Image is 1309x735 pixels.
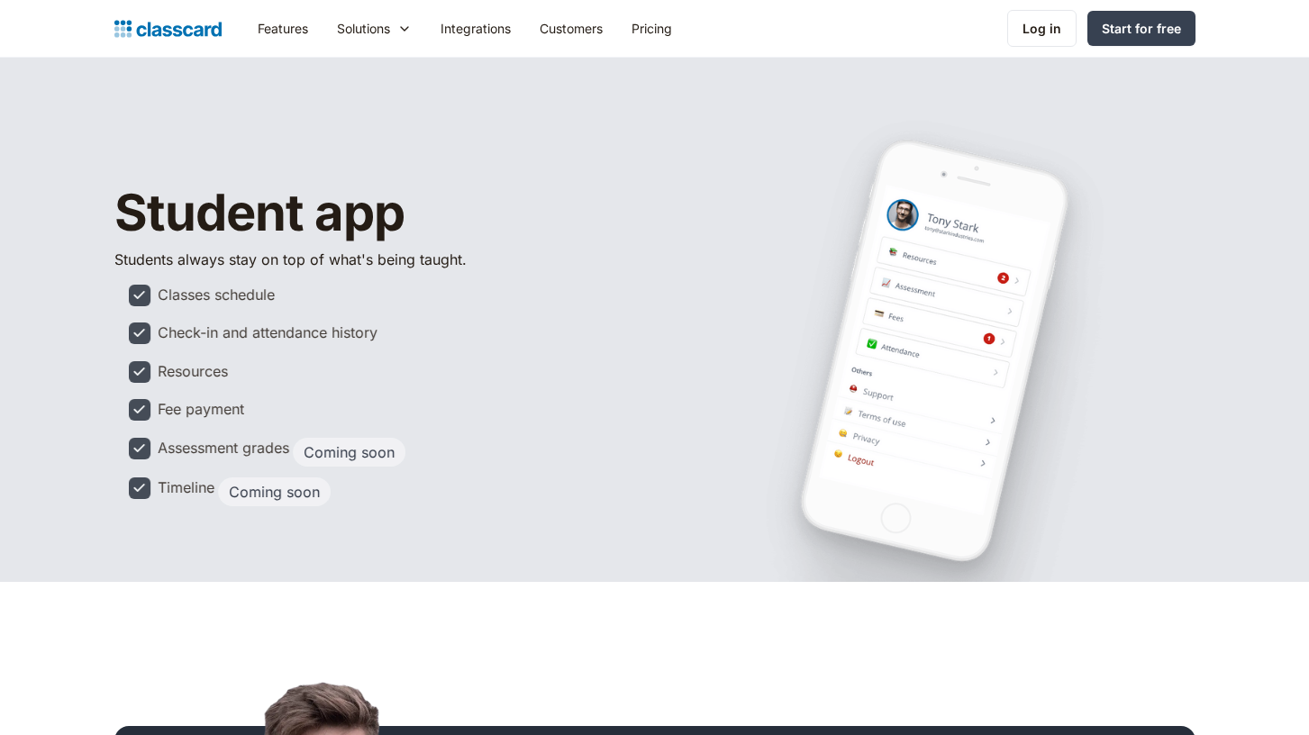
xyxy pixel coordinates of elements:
div: Coming soon [229,483,320,501]
div: Assessment grades [158,438,289,458]
a: Features [243,8,323,49]
div: Coming soon [304,443,395,461]
div: Check-in and attendance history [158,322,377,342]
div: Classes schedule [158,285,275,304]
a: Integrations [426,8,525,49]
a: Customers [525,8,617,49]
h1: Student app [114,186,583,241]
div: Resources [158,361,228,381]
a: Pricing [617,8,686,49]
a: Logo [114,16,222,41]
a: Start for free [1087,11,1195,46]
p: Students always stay on top of what's being taught. [114,249,493,270]
a: Log in [1007,10,1077,47]
div: Solutions [337,19,390,38]
div: Solutions [323,8,426,49]
div: Log in [1023,19,1061,38]
div: Fee payment [158,399,244,419]
div: Timeline [158,477,214,497]
div: Start for free [1102,19,1181,38]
